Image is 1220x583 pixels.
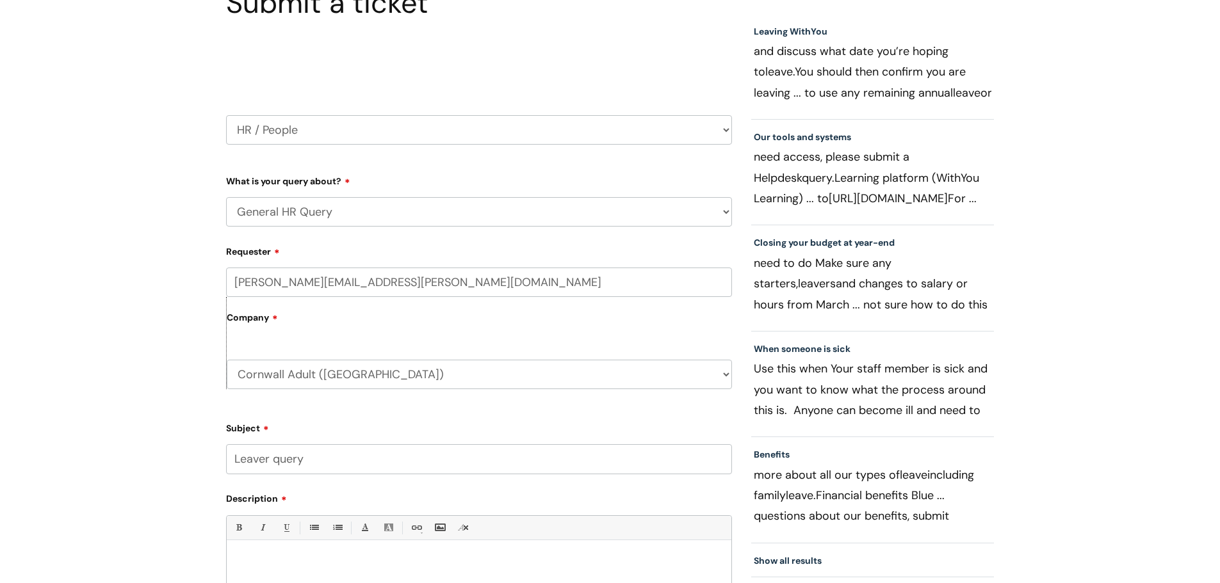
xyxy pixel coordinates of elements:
[226,50,732,74] h2: Select issue type
[432,520,448,536] a: Insert Image...
[754,253,992,314] p: need to do Make sure any starters, and changes to salary or hours from March ... not sure how to ...
[226,419,732,434] label: Subject
[829,191,948,206] span: [URL][DOMAIN_NAME]
[278,520,294,536] a: Underline(Ctrl-U)
[798,276,836,291] span: leavers
[754,237,895,248] a: Closing your budget at year-end
[754,465,992,526] p: more about all our types of including family Financial benefits Blue ... questions about our bene...
[357,520,373,536] a: Font Color
[902,467,927,483] span: leave
[754,449,790,460] a: Benefits
[380,520,396,536] a: Back Color
[226,268,732,297] input: Email
[227,308,732,337] label: Company
[408,520,424,536] a: Link
[786,488,816,503] span: leave.
[254,520,270,536] a: Italic (Ctrl-I)
[754,26,827,37] a: Leaving WithYou
[455,520,471,536] a: Remove formatting (Ctrl-\)
[802,170,834,186] span: query.
[754,343,850,355] a: When someone is sick
[305,520,321,536] a: • Unordered List (Ctrl-Shift-7)
[231,520,247,536] a: Bold (Ctrl-B)
[754,131,851,143] a: Our tools and systems
[754,41,992,102] p: and discuss what date you’re hoping to You should then confirm you are leaving ... to use any rem...
[953,85,980,100] span: leave
[226,489,732,504] label: Description
[226,242,732,257] label: Requester
[226,172,732,187] label: What is your query about?
[329,520,345,536] a: 1. Ordered List (Ctrl-Shift-8)
[754,555,822,566] a: Show all results
[754,358,992,420] p: Use this when Your staff member is sick and you want to know what the process around this is. Any...
[765,64,795,79] span: leave.
[754,147,992,208] p: need access, please submit a Helpdesk Learning platform (WithYou Learning) ... to For ... For acc...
